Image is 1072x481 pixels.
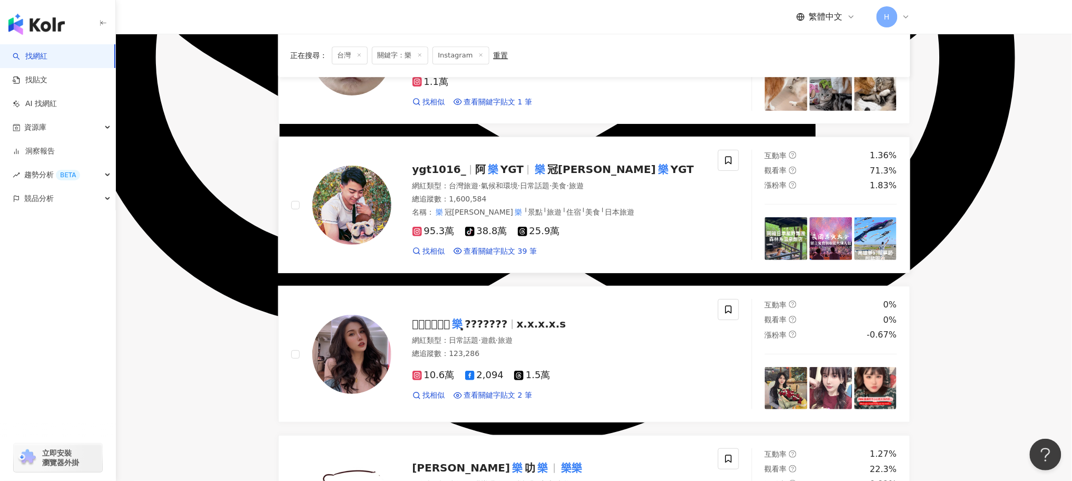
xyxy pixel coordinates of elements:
span: 旅遊 [569,181,584,190]
span: 互動率 [765,151,787,160]
img: post-image [854,217,897,260]
span: 名稱 ： [412,206,635,218]
span: 日常話題 [520,181,549,190]
span: x.x.x.x.s [517,318,566,330]
span: 美食 [552,181,567,190]
div: 22.3% [870,464,897,475]
span: ͙??????? [465,318,508,330]
span: question-circle [789,450,796,458]
span: 互動率 [765,301,787,309]
span: 正在搜尋 ： [291,51,328,60]
span: 找相似 [423,390,445,401]
div: 網紅類型 ： [412,335,706,346]
div: 網紅類型 ： [412,181,706,191]
img: post-image [854,68,897,111]
img: chrome extension [17,449,37,466]
span: · [567,181,569,190]
span: 繁體中文 [809,11,843,23]
span: 立即安裝 瀏覽器外掛 [42,448,79,467]
img: KOL Avatar [312,315,391,394]
span: 叻 [525,461,535,474]
span: 遊戲 [481,336,496,344]
span: question-circle [789,316,796,323]
span: 38.8萬 [465,226,507,237]
a: 洞察報告 [13,146,55,157]
mark: 樂樂 [559,459,584,476]
span: question-circle [789,465,796,473]
span: · [549,181,552,190]
span: 10.6萬 [412,370,455,381]
img: post-image [810,217,852,260]
span: 旅遊 [498,336,513,344]
div: 1.36% [870,150,897,161]
a: 查看關鍵字貼文 39 筆 [454,246,537,257]
mark: 樂 [513,206,524,218]
span: H [884,11,890,23]
span: YGT [500,163,524,176]
span: 阿 [475,163,486,176]
span: 查看關鍵字貼文 39 筆 [464,246,537,257]
span: 競品分析 [24,187,54,210]
img: post-image [765,68,808,111]
span: rise [13,171,20,179]
span: Instagram [432,46,489,64]
span: [PERSON_NAME] [412,461,510,474]
span: 找相似 [423,97,445,108]
a: 找相似 [412,390,445,401]
span: 冠[PERSON_NAME] [547,163,656,176]
div: 總追蹤數 ： 123,286 [412,349,706,359]
mark: 樂 [510,459,525,476]
img: logo [8,14,65,35]
span: 漲粉率 [765,181,787,189]
span: question-circle [789,331,796,338]
img: post-image [810,68,852,111]
div: 1.27% [870,448,897,460]
span: 氣候和環境 [481,181,518,190]
span: ygt1016_ [412,163,467,176]
span: 1.1萬 [412,76,449,88]
span: 台灣旅遊 [449,181,479,190]
div: BETA [56,170,80,180]
span: 日常話題 [449,336,479,344]
a: 找貼文 [13,75,47,85]
mark: 樂 [435,206,445,218]
a: 查看關鍵字貼文 1 筆 [454,97,533,108]
img: KOL Avatar [312,166,391,245]
span: 台灣 [332,46,368,64]
span: question-circle [789,301,796,308]
span: 95.3萬 [412,226,455,237]
div: -0.67% [867,329,897,341]
span: 查看關鍵字貼文 2 筆 [464,390,533,401]
div: 0% [883,299,897,311]
span: · [496,336,498,344]
span: · [479,336,481,344]
span: ╵景點╵旅遊╵住宿╵美食╵日本旅遊 [524,208,634,216]
div: 0% [883,314,897,326]
span: 漲粉率 [765,331,787,339]
span: 趨勢分析 [24,163,80,187]
span: 冠[PERSON_NAME] [445,208,513,216]
img: post-image [854,367,897,410]
a: KOL Avatar平͙安͙喜͙樂͙???????x.x.x.x.s網紅類型：日常話題·遊戲·旅遊總追蹤數：123,28610.6萬2,0941.5萬找相似查看關鍵字貼文 2 筆互動率quest... [278,286,910,422]
mark: 樂 [535,459,550,476]
span: 1.5萬 [514,370,550,381]
span: 平͙安͙喜͙ [412,318,450,330]
a: chrome extension立即安裝 瀏覽器外掛 [14,444,102,472]
span: YGT [671,163,694,176]
a: 查看關鍵字貼文 2 筆 [454,390,533,401]
mark: 樂 [450,315,465,332]
span: 25.9萬 [518,226,560,237]
span: 觀看率 [765,315,787,324]
a: KOL Avatarygt1016_阿樂YGT樂冠[PERSON_NAME]樂YGT網紅類型：台灣旅遊·氣候和環境·日常話題·美食·旅遊總追蹤數：1,600,584名稱：樂冠[PERSON_NA... [278,137,910,273]
div: 1.83% [870,180,897,191]
mark: 樂 [533,161,547,178]
mark: 樂 [656,161,671,178]
a: AI 找網紅 [13,99,57,109]
span: · [518,181,520,190]
img: post-image [765,367,808,410]
img: post-image [765,217,808,260]
a: search找網紅 [13,51,47,62]
span: question-circle [789,151,796,159]
span: question-circle [789,181,796,189]
span: · [479,181,481,190]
